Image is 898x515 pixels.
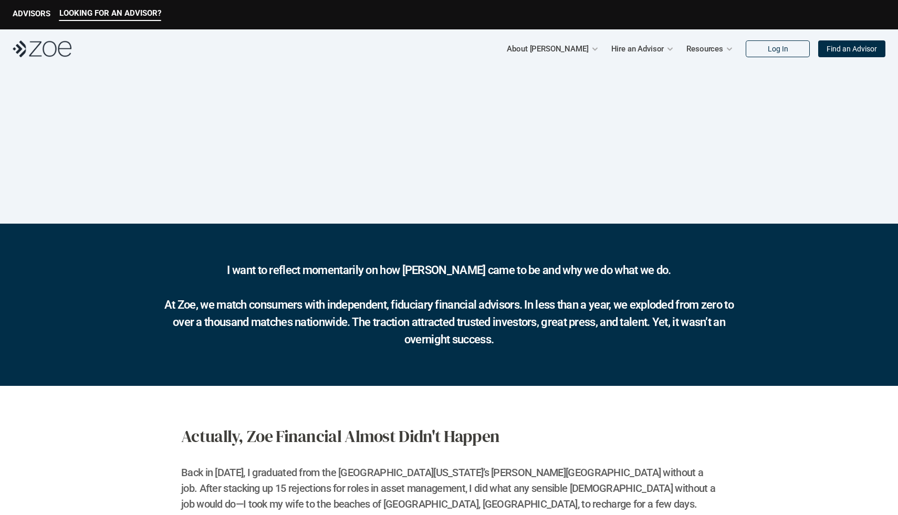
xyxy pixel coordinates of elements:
p: Log In [768,45,788,54]
h2: I want to reflect momentarily on how [PERSON_NAME] came to be and why we do what we do. [155,261,743,279]
p: LOOKING FOR AN ADVISOR? [59,8,161,18]
a: Log In [746,40,810,57]
p: ADVISORS [13,9,50,18]
p: About [PERSON_NAME] [507,41,588,57]
h2: Actually, Zoe Financial Almost Didn't Happen [181,424,717,449]
p: Hire an Advisor [611,41,664,57]
p: Resources [686,41,723,57]
h2: At Zoe, we match consumers with independent, fiduciary financial advisors. In less than a year, w... [155,279,743,348]
p: Find an Advisor [827,45,877,54]
a: Find an Advisor [818,40,885,57]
